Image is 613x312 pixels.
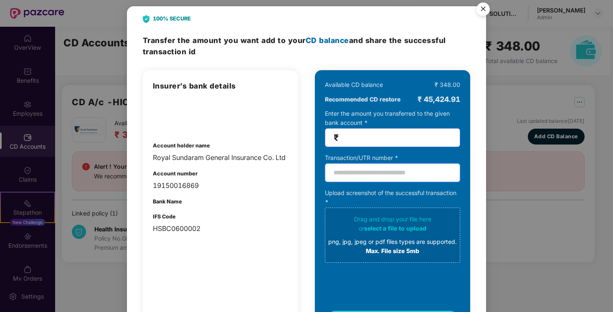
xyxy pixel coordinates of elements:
[325,188,460,263] div: Upload screenshot of the successful transaction *
[325,153,460,162] div: Transaction/UTR number *
[435,80,460,89] div: ₹ 348.00
[153,100,196,129] img: login
[153,198,182,205] b: Bank Name
[325,95,400,104] b: Recommended CD restore
[325,208,460,262] span: Drag and drop your file hereorselect a file to uploadpng, jpg, jpeg or pdf files types are suppor...
[153,15,191,23] b: 100% SECURE
[306,36,349,45] span: CD balance
[153,180,288,191] div: 19150016869
[153,170,198,177] b: Account number
[328,215,457,256] div: Drag and drop your file here
[143,35,470,58] h3: Transfer the amount and share the successful transaction id
[364,225,426,232] span: select a file to upload
[418,94,460,105] div: ₹ 45,424.91
[153,223,288,234] div: HSBC0600002
[328,224,457,233] div: or
[153,80,288,92] h3: Insurer’s bank details
[224,36,349,45] span: you want add to your
[325,109,460,147] div: Enter the amount you transferred to the given bank account *
[153,152,288,163] div: Royal Sundaram General Insurance Co. Ltd
[153,142,210,149] b: Account holder name
[153,213,176,220] b: IFS Code
[143,15,149,23] img: svg+xml;base64,PHN2ZyB4bWxucz0iaHR0cDovL3d3dy53My5vcmcvMjAwMC9zdmciIHdpZHRoPSIyNCIgaGVpZ2h0PSIyOC...
[334,133,339,142] span: ₹
[328,246,457,256] div: Max. File size 5mb
[325,80,383,89] div: Available CD balance
[328,237,457,246] div: png, jpg, jpeg or pdf files types are supported.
